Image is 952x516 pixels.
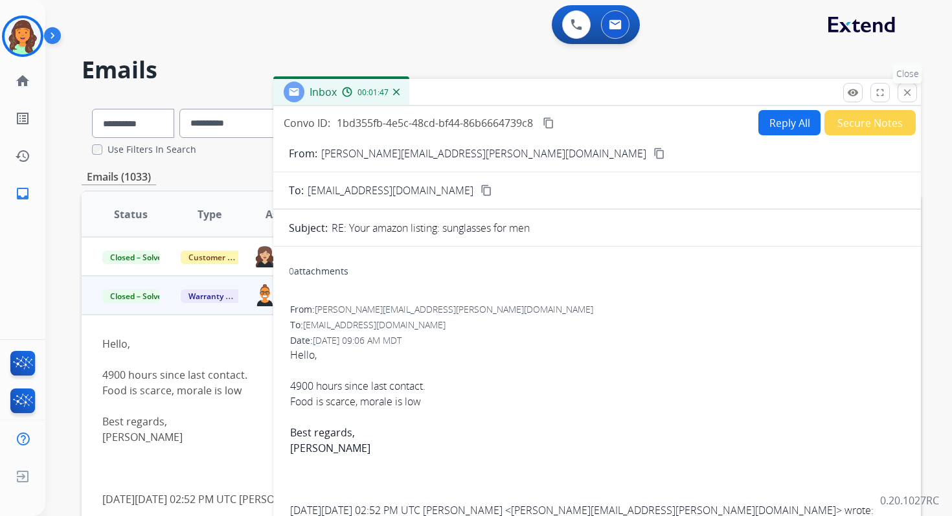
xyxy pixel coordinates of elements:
div: [DATE][DATE] 02:52 PM UTC [PERSON_NAME] < > wrote: [102,491,743,507]
span: Inbox [310,85,337,99]
mat-icon: content_copy [653,148,665,159]
span: [DATE] 09:06 AM MDT [313,334,402,346]
div: Best regards, [PERSON_NAME] [290,425,904,456]
span: Customer Support [181,251,265,264]
mat-icon: inbox [15,186,30,201]
div: Hello, [102,336,743,367]
div: Food is scarce, morale is low [290,394,904,409]
label: Use Filters In Search [108,143,196,156]
mat-icon: list_alt [15,111,30,126]
div: Best regards, [PERSON_NAME] [102,414,743,445]
button: Close [898,83,917,102]
p: To: [289,183,304,198]
span: [EMAIL_ADDRESS][DOMAIN_NAME] [308,183,473,198]
mat-icon: remove_red_eye [847,87,859,98]
p: Convo ID: [284,115,330,131]
p: From: [289,146,317,161]
p: 0.20.1027RC [880,493,939,508]
div: To: [290,319,904,331]
p: RE: Your amazon listing: sunglasses for men [332,220,530,236]
div: Date: [290,334,904,347]
span: Type [198,207,221,222]
span: Closed – Solved [102,289,174,303]
mat-icon: content_copy [481,185,492,196]
span: 00:01:47 [357,87,389,98]
span: Status [114,207,148,222]
div: 4900 hours since last contact. [102,367,743,383]
span: [EMAIL_ADDRESS][DOMAIN_NAME] [303,319,446,331]
mat-icon: home [15,73,30,89]
div: From: [290,303,904,316]
p: Close [893,64,922,84]
div: Hello, [290,347,904,378]
span: Assignee [266,207,311,222]
div: attachments [289,265,348,278]
img: avatar [5,18,41,54]
span: 1bd355fb-4e5c-48cd-bf44-86b6664739c8 [337,116,533,130]
p: Subject: [289,220,328,236]
div: Food is scarce, morale is low [102,383,743,398]
mat-icon: fullscreen [874,87,886,98]
p: [PERSON_NAME][EMAIL_ADDRESS][PERSON_NAME][DOMAIN_NAME] [321,146,646,161]
img: agent-avatar [255,284,275,306]
mat-icon: history [15,148,30,164]
div: 4900 hours since last contact. [290,378,904,394]
p: Emails (1033) [82,169,156,185]
span: 0 [289,265,294,277]
span: Closed – Solved [102,251,174,264]
h2: Emails [82,57,921,83]
button: Secure Notes [824,110,916,135]
img: agent-avatar [255,245,275,267]
span: [PERSON_NAME][EMAIL_ADDRESS][PERSON_NAME][DOMAIN_NAME] [315,303,593,315]
span: Warranty Ops [181,289,247,303]
button: Reply All [758,110,821,135]
mat-icon: content_copy [543,117,554,129]
mat-icon: close [901,87,913,98]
